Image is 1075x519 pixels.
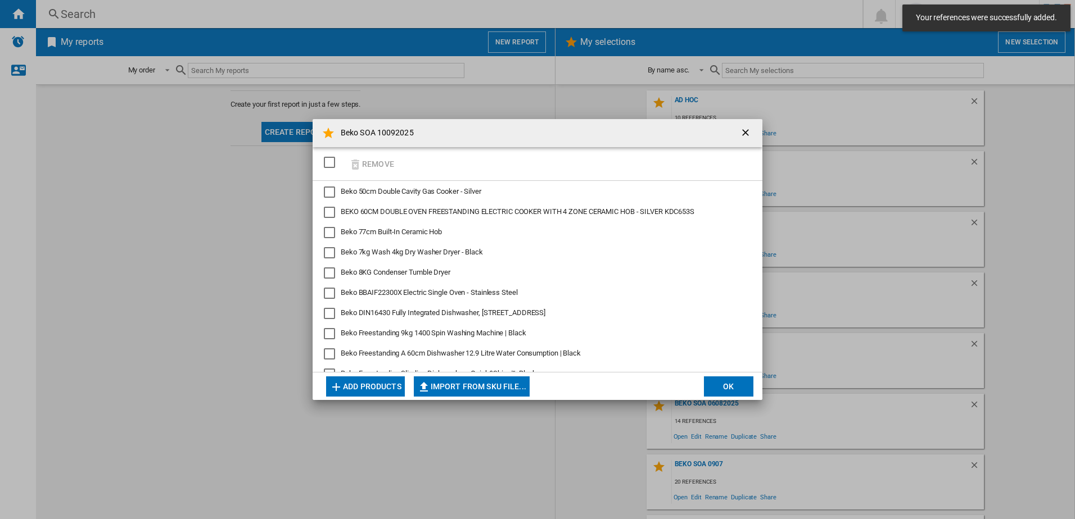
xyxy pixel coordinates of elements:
span: Your references were successfully added. [913,12,1060,24]
span: Beko 77cm Built-In Ceramic Hob [341,227,442,236]
button: OK [704,376,753,397]
h4: Beko SOA 10092025 [335,128,414,139]
md-checkbox: Beko BBAIF22300X Electric Single Oven - Stainless Steel [324,288,742,299]
span: Beko BBAIF22300X Electric Single Oven - Stainless Steel [341,288,518,297]
button: getI18NText('BUTTONS.CLOSE_DIALOG') [735,122,758,144]
span: Beko DIN16430 Fully Integrated Dishwasher, [STREET_ADDRESS] [341,308,545,317]
md-checkbox: Beko 50cm Double Cavity Gas Cooker - Silver [324,186,742,198]
md-checkbox: Beko Freestanding A 60cm Dishwasher 12.9 Litre Water Consumption | Black [324,348,742,359]
ng-md-icon: getI18NText('BUTTONS.CLOSE_DIALOG') [740,127,753,140]
span: Beko Freestanding 9kg 1400 Spin Washing Machine | Black [341,329,526,337]
md-checkbox: Beko 8KG Condenser Tumble Dryer [324,267,742,279]
md-checkbox: Beko DIN16430 Fully Integrated Dishwasher, 14 Place Settings, D Rated [324,308,742,319]
button: Remove [345,151,398,177]
span: Beko 8KG Condenser Tumble Dryer [341,268,450,276]
span: BEKO 60CM DOUBLE OVEN FREESTANDING ELECTRIC COOKER WITH 4 ZONE CERAMIC HOB - SILVER KDC653S [341,207,694,216]
md-checkbox: Beko 77cm Built-In Ceramic Hob [324,227,742,238]
md-checkbox: Beko Freestanding 9kg 1400 Spin Washing Machine | Black [324,328,742,339]
span: Beko 50cm Double Cavity Gas Cooker - Silver [341,187,481,195]
span: Beko Freestanding Slimline Dishwasher - Quick&Shine™, Black [341,369,536,377]
md-checkbox: Beko 7kg Wash 4kg Dry Washer Dryer - Black [324,247,742,258]
button: Import from SKU file... [414,376,530,397]
span: Beko 7kg Wash 4kg Dry Washer Dryer - Black [341,248,483,256]
md-checkbox: SELECTIONS.EDITION_POPUP.SELECT_DESELECT [324,153,341,171]
span: Beko Freestanding A 60cm Dishwasher 12.9 Litre Water Consumption | Black [341,349,581,357]
button: Add products [326,376,405,397]
md-checkbox: Beko Freestanding Slimline Dishwasher - Quick&Shine™, Black [324,368,742,380]
md-checkbox: BEKO 60CM DOUBLE OVEN FREESTANDING ELECTRIC COOKER WITH 4 ZONE CERAMIC HOB - SILVER KDC653S [324,207,742,218]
